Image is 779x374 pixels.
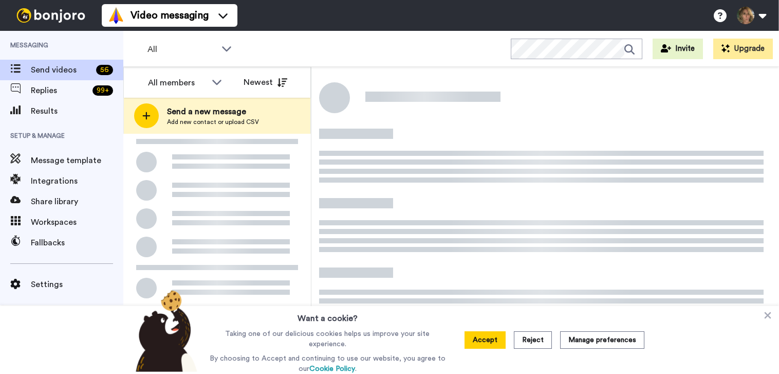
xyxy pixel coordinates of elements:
[653,39,703,59] button: Invite
[207,329,448,349] p: Taking one of our delicious cookies helps us improve your site experience.
[31,278,123,291] span: Settings
[148,77,207,89] div: All members
[167,105,259,118] span: Send a new message
[92,85,113,96] div: 99 +
[560,331,644,349] button: Manage preferences
[31,154,123,167] span: Message template
[31,237,123,249] span: Fallbacks
[31,216,123,228] span: Workspaces
[167,118,259,126] span: Add new contact or upload CSV
[108,7,124,24] img: vm-color.svg
[298,306,358,325] h3: Want a cookie?
[31,195,123,208] span: Share library
[96,65,113,75] div: 56
[207,353,448,374] p: By choosing to Accept and continuing to use our website, you agree to our .
[514,331,552,349] button: Reject
[31,175,123,187] span: Integrations
[126,290,202,372] img: bear-with-cookie.png
[309,365,355,372] a: Cookie Policy
[147,43,216,56] span: All
[31,105,123,117] span: Results
[31,64,92,76] span: Send videos
[12,8,89,23] img: bj-logo-header-white.svg
[713,39,773,59] button: Upgrade
[31,84,88,97] span: Replies
[131,8,209,23] span: Video messaging
[236,72,295,93] button: Newest
[465,331,506,349] button: Accept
